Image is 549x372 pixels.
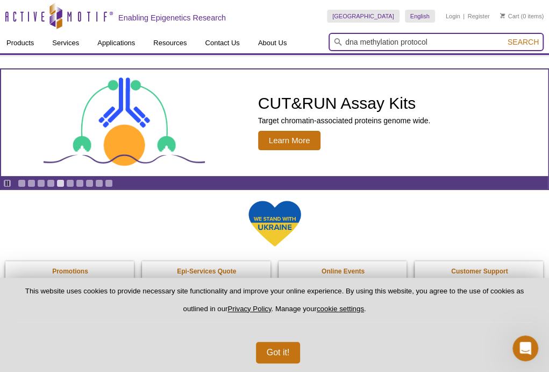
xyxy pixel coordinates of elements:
[322,268,365,275] strong: Online Events
[85,179,94,187] a: Go to slide 8
[405,10,435,23] a: English
[56,179,65,187] a: Go to slide 5
[451,268,508,275] strong: Customer Support
[446,12,460,20] a: Login
[44,74,205,172] img: CUT&RUN Assay Kits
[258,131,321,150] span: Learn More
[105,179,113,187] a: Go to slide 10
[198,33,246,53] a: Contact Us
[76,179,84,187] a: Go to slide 7
[256,342,301,363] button: Got it!
[248,200,302,248] img: We Stand With Ukraine
[463,10,465,23] li: |
[47,179,55,187] a: Go to slide 4
[317,305,364,313] button: cookie settings
[258,95,431,111] h2: CUT&RUN Assay Kits
[252,33,293,53] a: About Us
[329,33,544,51] input: Keyword, Cat. No.
[327,10,400,23] a: [GEOGRAPHIC_DATA]
[467,12,489,20] a: Register
[177,268,236,275] strong: Epi-Services Quote
[37,179,45,187] a: Go to slide 3
[46,33,85,53] a: Services
[500,10,544,23] li: (0 items)
[258,116,431,125] p: Target chromatin-associated proteins genome wide.
[18,179,26,187] a: Go to slide 1
[95,179,103,187] a: Go to slide 9
[142,261,272,282] a: Epi-Services Quote
[1,69,548,176] article: CUT&RUN Assay Kits
[415,261,544,282] a: Customer Support
[500,13,505,18] img: Your Cart
[279,261,408,282] a: Online Events
[17,286,532,322] p: This website uses cookies to provide necessary site functionality and improve your online experie...
[3,179,11,187] a: Toggle autoplay
[1,69,548,176] a: CUT&RUN Assay Kits CUT&RUN Assay Kits Target chromatin-associated proteins genome wide. Learn More
[118,13,226,23] h2: Enabling Epigenetics Research
[512,335,538,361] iframe: Intercom live chat
[27,179,35,187] a: Go to slide 2
[227,305,271,313] a: Privacy Policy
[508,38,539,46] span: Search
[52,268,88,275] strong: Promotions
[66,179,74,187] a: Go to slide 6
[147,33,193,53] a: Resources
[504,37,542,47] button: Search
[5,261,135,282] a: Promotions
[500,12,519,20] a: Cart
[91,33,141,53] a: Applications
